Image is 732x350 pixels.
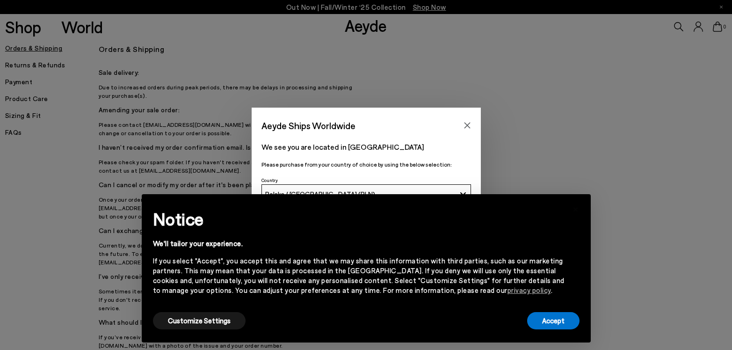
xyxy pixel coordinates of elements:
[153,207,565,231] h2: Notice
[153,256,565,295] div: If you select "Accept", you accept this and agree that we may share this information with third p...
[261,117,355,134] span: Aeyde Ships Worldwide
[573,201,579,215] span: ×
[261,141,471,153] p: We see you are located in [GEOGRAPHIC_DATA]
[261,160,471,169] p: Please purchase from your country of choice by using the below selection:
[261,177,278,183] span: Country
[153,312,246,329] button: Customize Settings
[460,118,474,132] button: Close
[527,312,580,329] button: Accept
[565,197,587,219] button: Close this notice
[507,286,551,294] a: privacy policy
[153,239,565,248] div: We'll tailor your experience.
